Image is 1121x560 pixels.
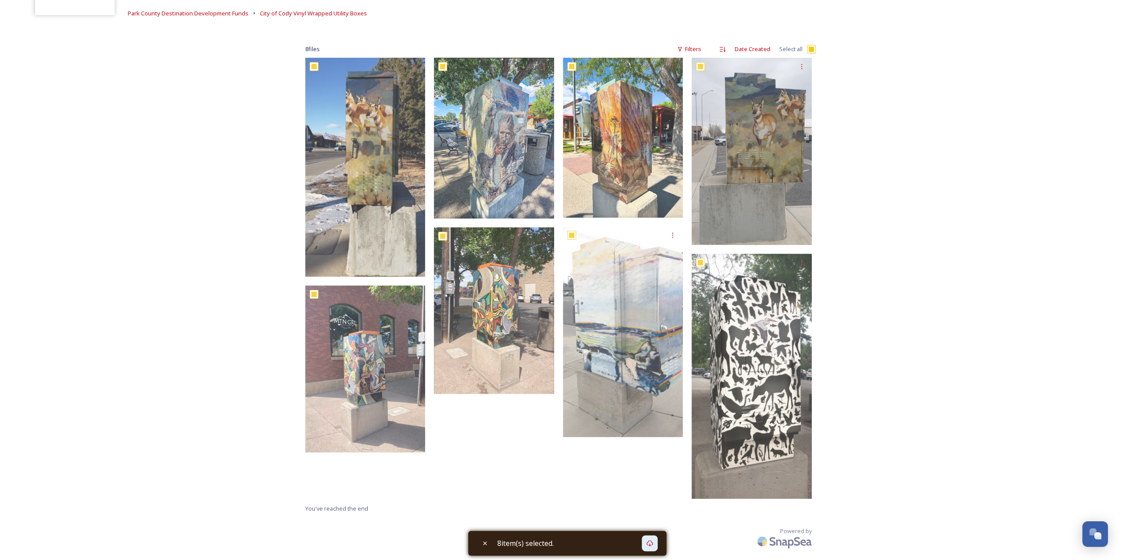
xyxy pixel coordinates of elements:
span: You've reached the end [305,504,368,512]
button: Open Chat [1082,521,1108,547]
span: 8 file s [305,45,320,53]
div: Date Created [730,41,775,58]
img: Vinyl Wrap 4.png [692,58,812,245]
img: Vinyl Wrap 2.png [563,226,683,437]
a: City of Cody Vinyl Wrapped Utility Boxes [260,8,367,19]
span: Park County Destination Development Funds [128,9,248,17]
img: Vinyl Wrap 6.png [305,58,425,277]
img: Vinyl Wrap 3.jpg [305,286,425,453]
span: City of Cody Vinyl Wrapped Utility Boxes [260,9,367,17]
img: Vinyl Wrap 6.jpg [434,58,554,219]
img: SnapSea Logo [755,531,816,552]
span: Powered by [780,527,812,535]
img: Vinyl Wrap 5.jpg [563,58,683,218]
img: Vinyl Wrap 1.png [692,254,812,499]
div: Filters [673,41,706,58]
a: Park County Destination Development Funds [128,8,248,19]
span: 8 item(s) selected. [497,538,554,549]
span: Select all [779,45,803,53]
img: Vinyl Wrap 3.2.png [434,227,554,394]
